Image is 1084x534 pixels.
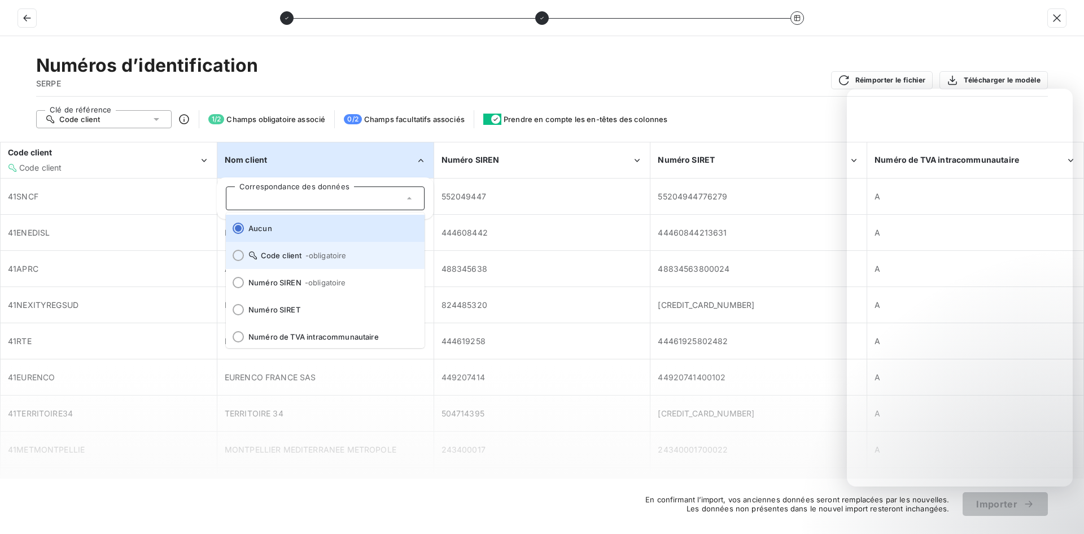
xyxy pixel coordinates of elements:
span: 41APRC [8,264,38,273]
span: 504714395 [442,409,484,418]
span: Code client [8,147,53,157]
iframe: Intercom live chat [847,89,1073,487]
span: Code client [248,251,416,260]
span: 444619258 [442,336,486,346]
span: - obligatoire [305,278,346,287]
span: 41RTE [8,336,32,346]
iframe: Intercom live chat [1046,496,1073,523]
span: - obligatoire [305,251,347,260]
span: Aucun [248,224,416,233]
span: APRC [225,264,247,273]
span: 488345638 [442,264,487,273]
span: 44920741400102 [658,372,725,382]
button: Télécharger le modèle [939,71,1048,89]
span: 41SNCF [8,192,38,201]
span: TERRITOIRE 34 [225,409,283,418]
span: 243400017 [442,445,486,454]
span: Champs obligatoire associé [226,115,325,124]
span: 41EURENCO [8,372,55,382]
h2: Numéros d’identification [36,54,259,77]
button: Importer [963,492,1048,516]
span: Nom client [225,155,268,164]
span: 552049447 [442,192,486,201]
span: Code client [59,115,100,124]
span: 0 / 2 [344,114,361,124]
span: En confirmant l’import, vos anciennes données seront remplacées par les nouvelles. Les données no... [639,495,949,513]
span: Numéro SIREN [442,155,500,164]
span: 444608442 [442,228,488,237]
span: ENEDIS [225,228,253,237]
span: Numéro de TVA intracommunautaire [248,332,416,341]
span: 41NEXITYREGSUD [8,300,78,310]
span: Numéro SIRET [658,155,715,164]
span: [CREDIT_CARD_NUMBER] [658,300,754,310]
th: Numéro SIREN [434,142,650,179]
span: 41TERRITOIRE34 [8,409,73,418]
th: Nom client [217,142,434,179]
span: EURENCO FRANCE SAS [225,372,316,382]
span: 24340001700022 [658,445,728,454]
span: 449207414 [442,372,485,382]
span: Numéro SIRET [248,305,416,314]
th: Code client [1,142,217,179]
span: SERPE [36,78,259,89]
th: Numéro SIRET [650,142,867,179]
span: 824485320 [442,300,487,310]
span: Champs facultatifs associés [364,115,465,124]
span: 41ENEDISL [8,228,50,237]
span: 48834563800024 [658,264,729,273]
span: 1 / 2 [208,114,224,124]
span: NEXITY IR PROGRAMMES REGION SUD [225,300,377,310]
span: [CREDIT_CARD_NUMBER] [658,409,754,418]
span: 55204944776279 [658,192,727,201]
span: MONTPELLIER MEDITERRANEE METROPOLE [225,445,396,454]
button: Réimporter le fichier [831,71,933,89]
span: Prendre en compte les en-têtes des colonnes [504,115,667,124]
span: Code client [19,163,62,172]
span: Numéro SIREN [248,278,416,287]
span: RTE RESEAU DE TRANSPORT ELECTRICITE [225,336,390,346]
span: 44460844213631 [658,228,727,237]
span: 44461925802482 [658,336,728,346]
span: 41METMONTPELLIE [8,445,85,454]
